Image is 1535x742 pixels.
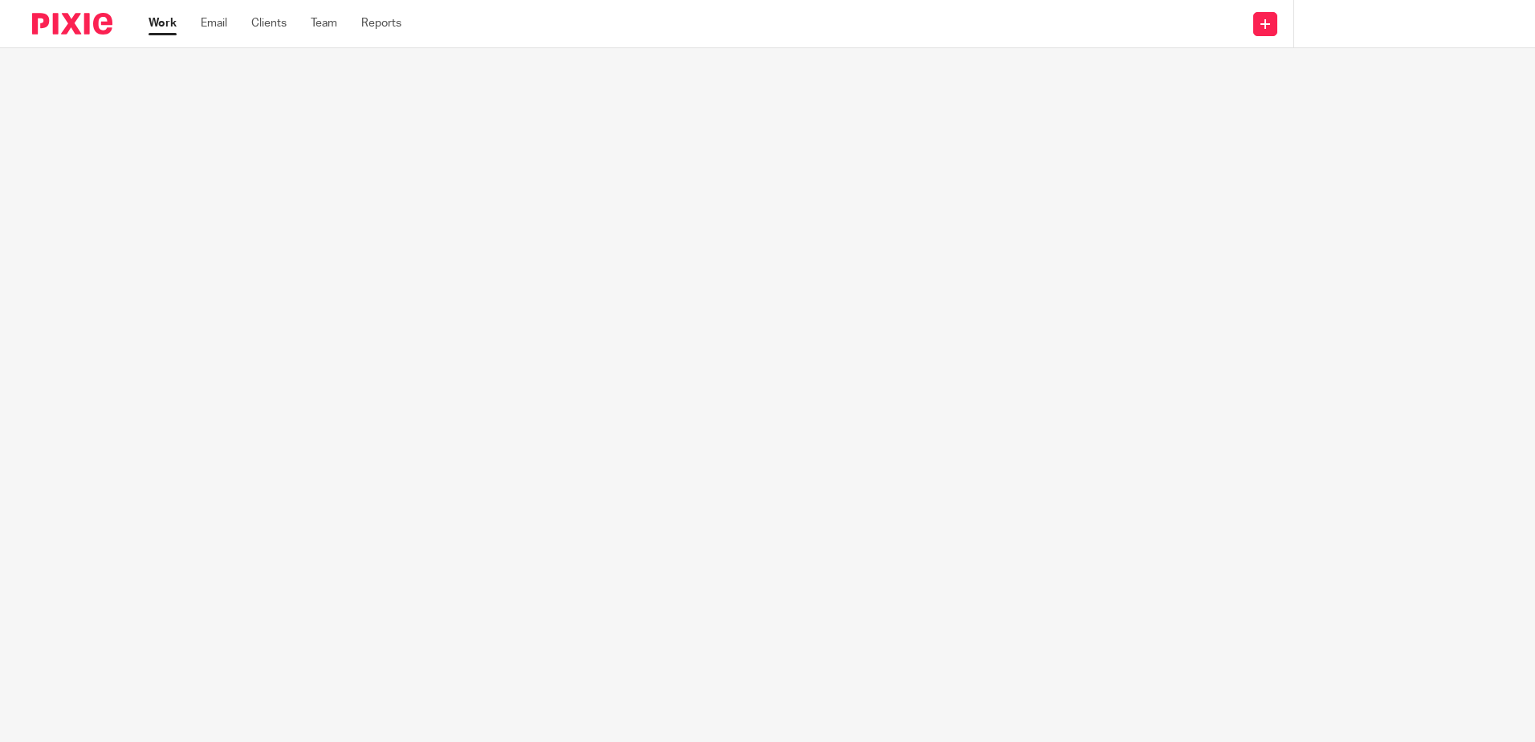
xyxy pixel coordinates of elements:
a: Clients [251,15,287,31]
img: Pixie [32,13,112,35]
a: Team [311,15,337,31]
a: Email [201,15,227,31]
a: Reports [361,15,401,31]
a: Work [149,15,177,31]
